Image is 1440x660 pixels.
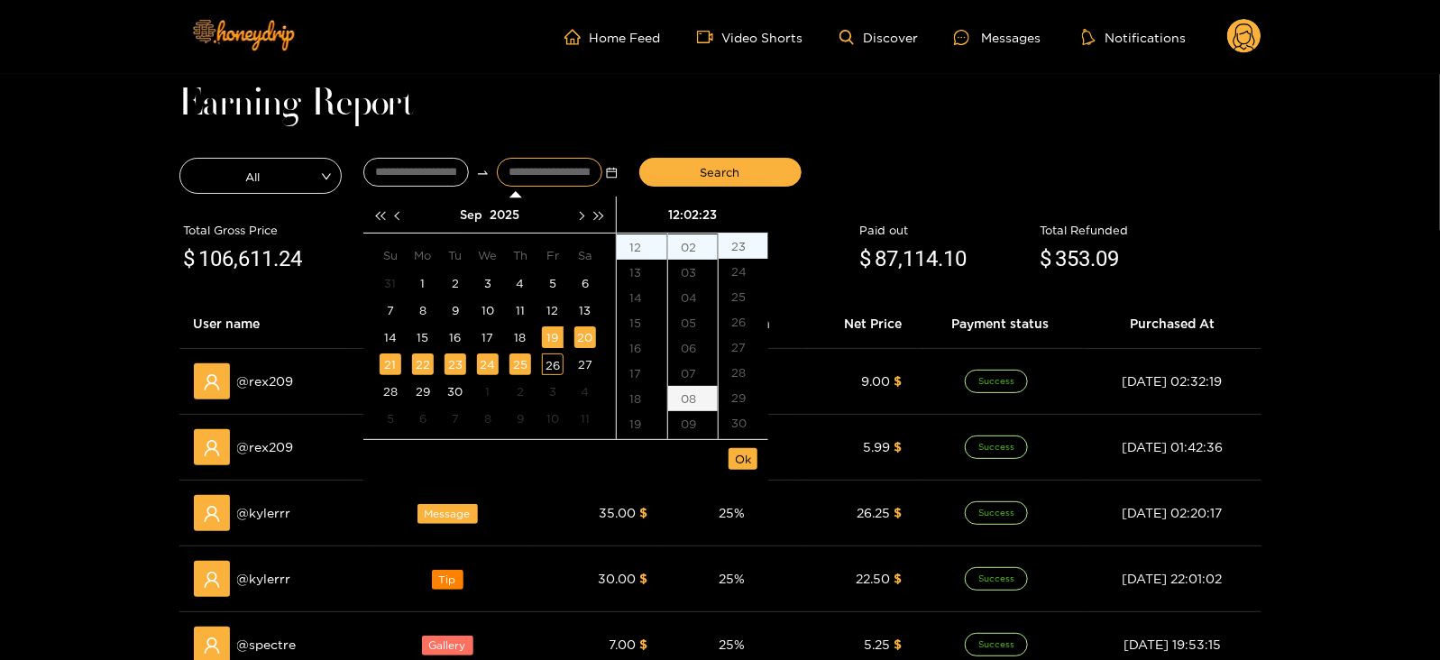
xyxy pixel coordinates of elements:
span: 30.00 [598,572,636,585]
td: 2025-09-24 [472,351,504,378]
div: 14 [617,285,667,310]
div: 08 [668,386,718,411]
span: $ [639,637,647,651]
th: User name [179,299,373,349]
td: 2025-09-23 [439,351,472,378]
div: 20 [574,326,596,348]
span: $ [894,637,903,651]
span: user [203,637,221,655]
td: 2025-09-28 [374,378,407,405]
div: 09 [668,411,718,436]
th: Th [504,241,537,270]
span: [DATE] 02:20:17 [1123,506,1223,519]
th: Sa [569,241,601,270]
td: 2025-09-29 [407,378,439,405]
a: Discover [839,30,918,45]
span: 353 [1056,246,1091,271]
div: 30 [445,380,466,402]
span: $ [1041,243,1052,277]
div: 29 [719,385,768,410]
span: [DATE] 02:32:19 [1123,374,1223,388]
div: 06 [668,335,718,361]
span: $ [894,506,903,519]
th: Fr [537,241,569,270]
div: 15 [617,310,667,335]
span: Tip [432,570,463,590]
span: 5.25 [865,637,891,651]
span: Gallery [422,636,473,655]
td: 2025-10-01 [472,378,504,405]
td: 2025-09-26 [537,351,569,378]
div: 20 [617,436,667,462]
th: Mo [407,241,439,270]
td: 2025-10-08 [472,405,504,432]
span: 5.99 [864,440,891,454]
div: 29 [412,380,434,402]
div: 23 [445,353,466,375]
td: 2025-09-20 [569,324,601,351]
span: @ kylerrr [237,569,291,589]
span: @ rex209 [237,371,294,391]
span: Success [965,370,1028,393]
span: 25 % [719,506,745,519]
div: 8 [477,408,499,429]
span: [DATE] 22:01:02 [1123,572,1223,585]
span: 106,611 [199,246,274,271]
div: 27 [574,353,596,375]
td: 2025-09-27 [569,351,601,378]
span: Success [965,501,1028,525]
th: Su [374,241,407,270]
span: Message [417,504,478,524]
div: 9 [509,408,531,429]
div: 24 [719,259,768,284]
div: 02 [668,234,718,260]
div: 13 [617,260,667,285]
div: 12:02:23 [624,197,761,233]
td: 2025-09-21 [374,351,407,378]
button: Search [639,158,802,187]
span: Success [965,567,1028,591]
span: .24 [274,246,303,271]
th: Tu [439,241,472,270]
div: 04 [668,285,718,310]
div: 24 [477,353,499,375]
span: @ kylerrr [237,503,291,523]
span: @ spectre [237,635,297,655]
div: 19 [542,326,564,348]
div: 11 [574,408,596,429]
span: [DATE] 19:53:15 [1124,637,1221,651]
div: 19 [617,411,667,436]
div: 6 [412,408,434,429]
div: 07 [668,361,718,386]
td: 2025-09-22 [407,351,439,378]
div: 16 [617,335,667,361]
div: Messages [954,27,1041,48]
span: 87,114 [876,246,939,271]
div: 28 [380,380,401,402]
td: 2025-10-02 [504,378,537,405]
td: 2025-10-04 [569,378,601,405]
span: Success [965,435,1028,459]
span: $ [894,572,903,585]
div: Total Gross Price [184,221,400,239]
div: 5 [380,408,401,429]
td: 2025-09-30 [439,378,472,405]
div: 26 [542,353,564,375]
div: 17 [617,361,667,386]
div: 26 [719,309,768,335]
div: 25 [509,353,531,375]
span: $ [894,374,903,388]
div: 3 [542,380,564,402]
span: swap-right [476,166,490,179]
button: 2025 [490,197,519,233]
div: 4 [574,380,596,402]
span: home [564,29,590,45]
td: 2025-10-10 [537,405,569,432]
th: Purchased At [1084,299,1261,349]
div: 31 [719,435,768,461]
th: Net Price [802,299,916,349]
span: user [203,505,221,523]
div: 03 [668,260,718,285]
span: 26.25 [858,506,891,519]
td: 2025-10-03 [537,378,569,405]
